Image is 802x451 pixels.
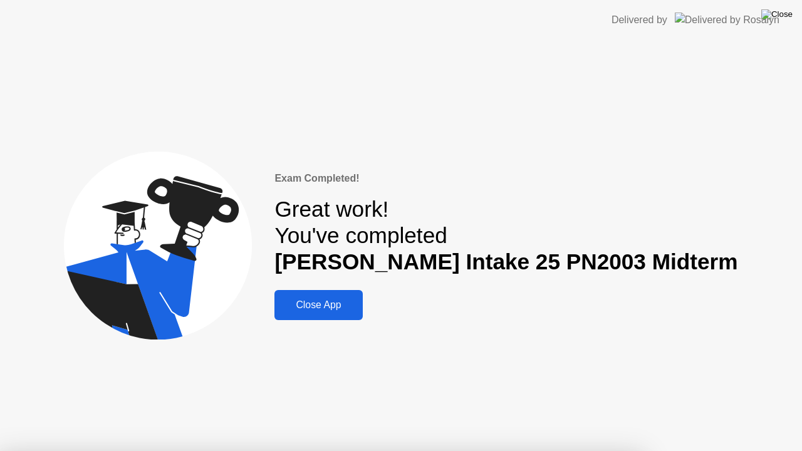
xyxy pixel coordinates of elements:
img: Close [761,9,793,19]
b: [PERSON_NAME] Intake 25 PN2003 Midterm [274,249,737,274]
div: Great work! You've completed [274,196,737,276]
div: Exam Completed! [274,171,737,186]
div: Close App [278,299,358,311]
div: Delivered by [612,13,667,28]
img: Delivered by Rosalyn [675,13,779,27]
